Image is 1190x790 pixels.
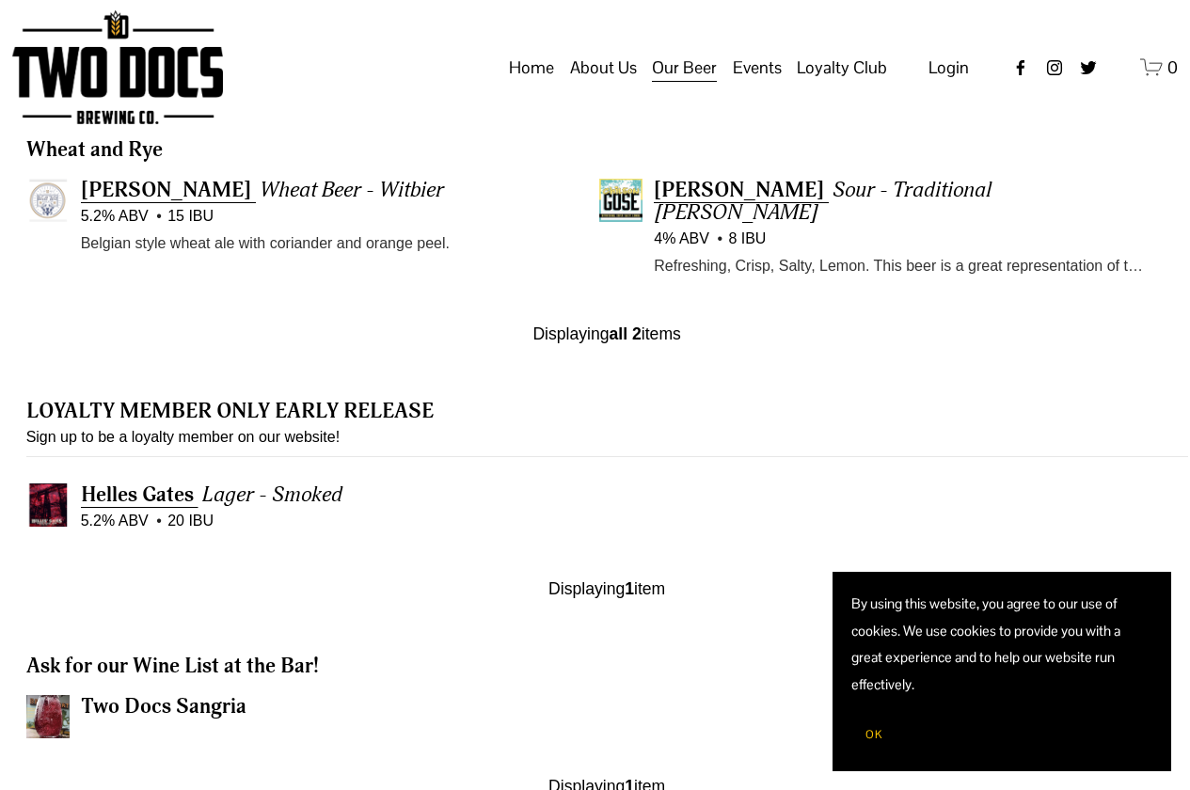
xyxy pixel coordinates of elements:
[26,653,1188,680] h3: Ask for our Wine List at the Bar!
[1079,58,1098,77] a: twitter-unauth
[610,324,642,343] b: all 2
[654,228,709,250] span: 4% ABV
[797,52,887,84] span: Loyalty Club
[797,50,887,86] a: folder dropdown
[652,52,717,84] span: Our Beer
[26,695,70,738] img: Two Docs Sangria
[851,591,1152,698] p: By using this website, you agree to our use of cookies. We use cookies to provide you with a grea...
[12,10,223,124] img: Two Docs Brewing Co.
[654,254,1145,278] p: Refreshing, Crisp, Salty, Lemon. This beer is a great representation of the local favorite cockta...
[26,179,70,222] img: Walt Wit
[81,693,246,719] span: Two Docs Sangria
[81,482,194,508] span: Helles Gates
[81,482,198,508] a: Helles Gates
[156,205,214,228] span: 15 IBU
[570,50,637,86] a: folder dropdown
[570,52,637,84] span: About Us
[717,228,766,250] span: 8 IBU
[654,177,829,203] a: [PERSON_NAME]
[81,177,256,203] a: [PERSON_NAME]
[26,136,1188,164] h3: Wheat and Rye
[26,483,70,527] img: Helles Gates
[81,177,251,203] span: [PERSON_NAME]
[260,177,444,203] span: Wheat Beer - Witbier
[928,56,969,78] span: Login
[851,717,896,752] button: OK
[81,231,572,256] p: Belgian style wheat ale with coriander and orange peel.
[202,482,342,508] span: Lager - Smoked
[26,398,1188,425] h3: LOYALTY MEMBER ONLY EARLY RELEASE
[865,727,882,742] span: OK
[509,50,554,86] a: Home
[625,579,634,598] b: 1
[1167,56,1178,78] span: 0
[1011,58,1030,77] a: Facebook
[26,426,1188,457] p: Sign up to be a loyalty member on our website!
[1045,58,1064,77] a: instagram-unauth
[599,179,643,222] img: Chilton Gose
[652,50,717,86] a: folder dropdown
[1140,55,1179,79] a: 0 items in cart
[654,177,824,203] span: [PERSON_NAME]
[654,177,992,226] span: Sour - Traditional [PERSON_NAME]
[733,52,782,84] span: Events
[833,572,1171,771] section: Cookie banner
[928,52,969,84] a: Login
[81,205,149,228] span: 5.2% ABV
[81,510,149,532] span: 5.2% ABV
[156,510,214,532] span: 20 IBU
[733,50,782,86] a: folder dropdown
